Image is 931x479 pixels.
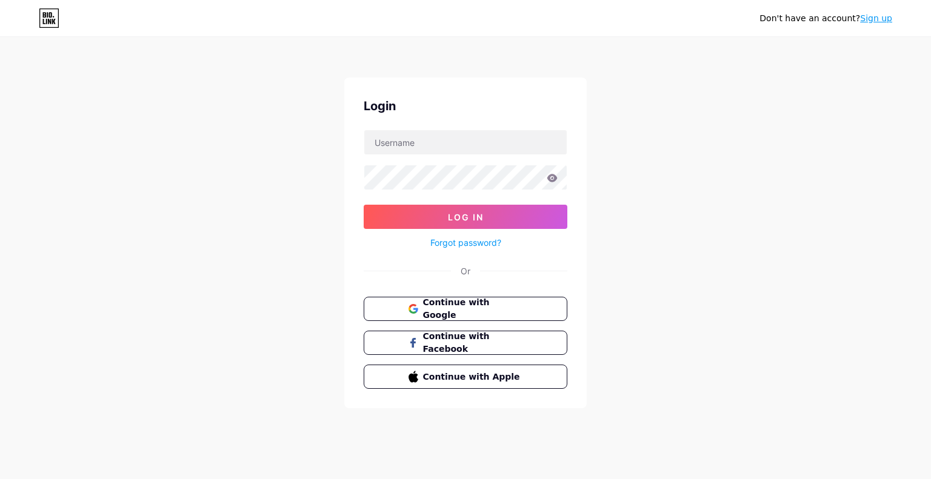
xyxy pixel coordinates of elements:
[364,331,567,355] button: Continue with Facebook
[423,371,523,383] span: Continue with Apple
[461,265,470,277] div: Or
[364,130,567,154] input: Username
[430,236,501,249] a: Forgot password?
[759,12,892,25] div: Don't have an account?
[364,97,567,115] div: Login
[860,13,892,23] a: Sign up
[364,297,567,321] button: Continue with Google
[423,330,523,355] span: Continue with Facebook
[364,365,567,389] button: Continue with Apple
[423,296,523,322] span: Continue with Google
[448,212,484,222] span: Log In
[364,205,567,229] button: Log In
